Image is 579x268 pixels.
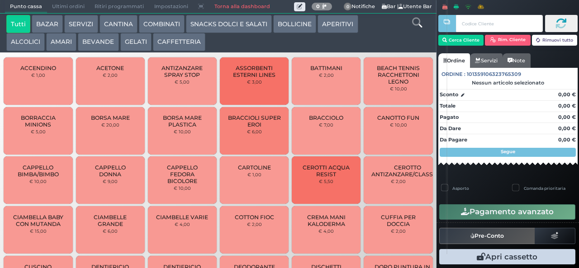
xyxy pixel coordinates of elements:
input: Codice Cliente [456,15,542,32]
span: BATTIMANI [310,65,342,71]
label: Comanda prioritaria [524,185,565,191]
small: € 2,00 [103,72,118,78]
small: € 10,00 [390,86,407,91]
button: ALCOLICI [6,33,45,51]
small: € 2,00 [247,221,262,227]
small: € 15,00 [30,228,47,234]
small: € 5,00 [31,129,46,134]
small: € 7,00 [319,122,333,127]
strong: Totale [440,103,456,109]
span: BEACH TENNIS RACCHETTONI LEGNO [371,65,425,85]
span: BRACCIOLO [309,114,343,121]
span: Punto cassa [5,0,47,13]
small: € 4,00 [175,221,190,227]
span: BORSA MARE PLASTICA [156,114,209,128]
button: Pre-Conto [439,228,535,244]
button: Cerca Cliente [438,35,484,46]
strong: 0,00 € [558,136,576,143]
strong: Da Dare [440,125,461,132]
small: € 10,00 [174,185,191,191]
span: ACETONE [96,65,124,71]
button: BEVANDE [78,33,119,51]
strong: Pagato [440,114,459,120]
small: € 4,00 [318,228,334,234]
span: ACCENDINO [20,65,56,71]
span: CAPPELLO FEDORA BICOLORE [156,164,209,184]
span: CUFFIA PER DOCCIA [371,214,425,227]
small: € 2,00 [319,72,334,78]
small: € 9,00 [103,179,118,184]
button: Tutti [6,15,30,33]
span: BRACCIOLI SUPER EROI [228,114,281,128]
button: SERVIZI [64,15,98,33]
span: CREMA MANI KALODERMA [299,214,353,227]
span: CARTOLINE [238,164,271,171]
button: Pagamento avanzato [439,204,575,220]
button: GELATI [120,33,152,51]
a: Ordine [438,53,470,68]
span: CIAMBELLE VARIE [156,214,208,221]
button: COMBINATI [139,15,185,33]
strong: Sconto [440,91,458,99]
span: BORRACCIA MINIONS [11,114,65,128]
span: Impostazioni [149,0,193,13]
button: BOLLICINE [273,15,316,33]
strong: 0,00 € [558,114,576,120]
span: CAPPELLO BIMBA/BIMBO [11,164,65,178]
button: BAZAR [32,15,63,33]
small: € 10,00 [29,179,47,184]
button: AMARI [46,33,76,51]
span: CEROTTO ANTIZANZARE/CLASSICO [371,164,443,178]
button: Rim. Cliente [485,35,531,46]
a: Torna alla dashboard [209,0,275,13]
small: € 2,00 [391,228,406,234]
button: SNACKS DOLCI E SALATI [186,15,272,33]
button: CAFFETTERIA [153,33,205,51]
strong: Da Pagare [440,136,467,143]
div: Nessun articolo selezionato [438,80,578,86]
b: 0 [316,3,320,9]
span: BORSA MARE [91,114,130,121]
a: Note [503,53,530,68]
strong: 0,00 € [558,91,576,98]
small: € 6,00 [247,129,262,134]
button: Apri cassetto [439,249,575,264]
strong: 0,00 € [558,103,576,109]
button: CANTINA [100,15,138,33]
label: Asporto [452,185,469,191]
small: € 5,00 [175,79,190,85]
small: € 1,00 [247,172,261,177]
small: € 1,00 [31,72,45,78]
small: € 6,00 [103,228,118,234]
span: 101359106323765309 [467,71,521,78]
small: € 3,00 [247,79,262,85]
span: Ordine : [441,71,465,78]
span: CIAMBELLE GRANDE [83,214,137,227]
span: ASSORBENTI ESTERNI LINES [228,65,281,78]
span: Ultimi ordini [47,0,90,13]
small: € 10,00 [390,122,407,127]
strong: 0,00 € [558,125,576,132]
span: CEROTTI ACQUA RESIST [299,164,353,178]
small: € 20,00 [101,122,119,127]
button: Rimuovi tutto [532,35,578,46]
button: APERITIVI [318,15,358,33]
small: € 10,00 [174,129,191,134]
span: ANTIZANZARE SPRAY STOP [156,65,209,78]
span: Ritiri programmati [90,0,149,13]
small: € 2,00 [391,179,406,184]
span: 0 [344,3,352,11]
span: CIAMBELLA BABY CON MUTANDA [11,214,65,227]
span: CANOTTO FUN [377,114,419,121]
strong: Segue [501,149,515,155]
span: COTTON FIOC [235,214,274,221]
small: € 5,50 [319,179,333,184]
a: Servizi [470,53,503,68]
span: CAPPELLO DONNA [83,164,137,178]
